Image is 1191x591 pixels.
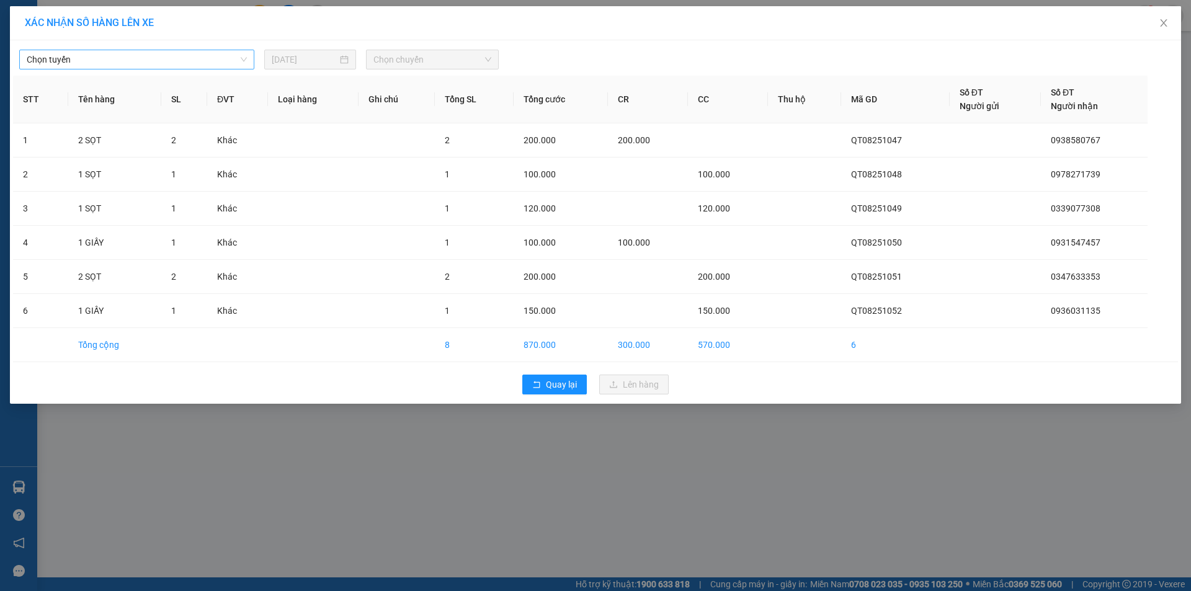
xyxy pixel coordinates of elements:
span: Số ĐT [960,87,983,97]
button: Close [1146,6,1181,41]
th: Mã GD [841,76,950,123]
span: QT08251047 [851,135,902,145]
th: Thu hộ [768,76,841,123]
span: Số ĐT [1051,87,1074,97]
span: Người gửi [960,101,999,111]
span: 2 [445,272,450,282]
td: Khác [207,226,268,260]
th: CC [688,76,768,123]
span: QT08251048 [851,169,902,179]
th: Tổng SL [435,76,514,123]
td: Khác [207,260,268,294]
span: 1 [171,306,176,316]
td: 2 SỌT [68,123,161,158]
span: 0339077308 [1051,203,1100,213]
th: CR [608,76,688,123]
td: 570.000 [688,328,768,362]
span: XÁC NHẬN SỐ HÀNG LÊN XE [25,17,154,29]
span: QT08251049 [851,203,902,213]
button: rollbackQuay lại [522,375,587,394]
span: 1 [171,169,176,179]
th: ĐVT [207,76,268,123]
span: 0931547457 [1051,238,1100,247]
td: 1 GIẤY [68,294,161,328]
th: Ghi chú [359,76,435,123]
span: rollback [532,380,541,390]
td: 1 SỌT [68,192,161,226]
span: 2 [171,272,176,282]
span: 150.000 [698,306,730,316]
td: 6 [13,294,68,328]
span: 0936031135 [1051,306,1100,316]
span: 2 [171,135,176,145]
span: Quay lại [546,378,577,391]
span: 100.000 [618,238,650,247]
button: uploadLên hàng [599,375,669,394]
th: Tổng cước [514,76,608,123]
span: Người nhận [1051,101,1098,111]
td: 1 SỌT [68,158,161,192]
span: close [1159,18,1169,28]
span: 0978271739 [1051,169,1100,179]
span: 200.000 [698,272,730,282]
span: 1 [445,169,450,179]
span: 1 [445,306,450,316]
span: 2 [445,135,450,145]
span: 1 [171,203,176,213]
span: 100.000 [524,169,556,179]
span: 0347633353 [1051,272,1100,282]
span: 120.000 [698,203,730,213]
td: Khác [207,123,268,158]
span: 100.000 [524,238,556,247]
span: 100.000 [698,169,730,179]
td: 1 [13,123,68,158]
input: 13/08/2025 [272,53,337,66]
span: 150.000 [524,306,556,316]
th: SL [161,76,207,123]
span: 1 [445,238,450,247]
span: 200.000 [524,272,556,282]
td: Khác [207,294,268,328]
th: Loại hàng [268,76,359,123]
th: Tên hàng [68,76,161,123]
td: Khác [207,158,268,192]
span: 1 [171,238,176,247]
span: Chọn tuyến [27,50,247,69]
span: QT08251052 [851,306,902,316]
span: 0938580767 [1051,135,1100,145]
td: 5 [13,260,68,294]
span: 1 [445,203,450,213]
th: STT [13,76,68,123]
td: 1 GIẤY [68,226,161,260]
td: 4 [13,226,68,260]
td: 2 [13,158,68,192]
span: QT08251051 [851,272,902,282]
td: 6 [841,328,950,362]
span: Chọn chuyến [373,50,491,69]
td: 8 [435,328,514,362]
td: 300.000 [608,328,688,362]
td: 2 SỌT [68,260,161,294]
span: 200.000 [524,135,556,145]
span: 200.000 [618,135,650,145]
span: QT08251050 [851,238,902,247]
td: Tổng cộng [68,328,161,362]
span: 120.000 [524,203,556,213]
td: Khác [207,192,268,226]
td: 870.000 [514,328,608,362]
td: 3 [13,192,68,226]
